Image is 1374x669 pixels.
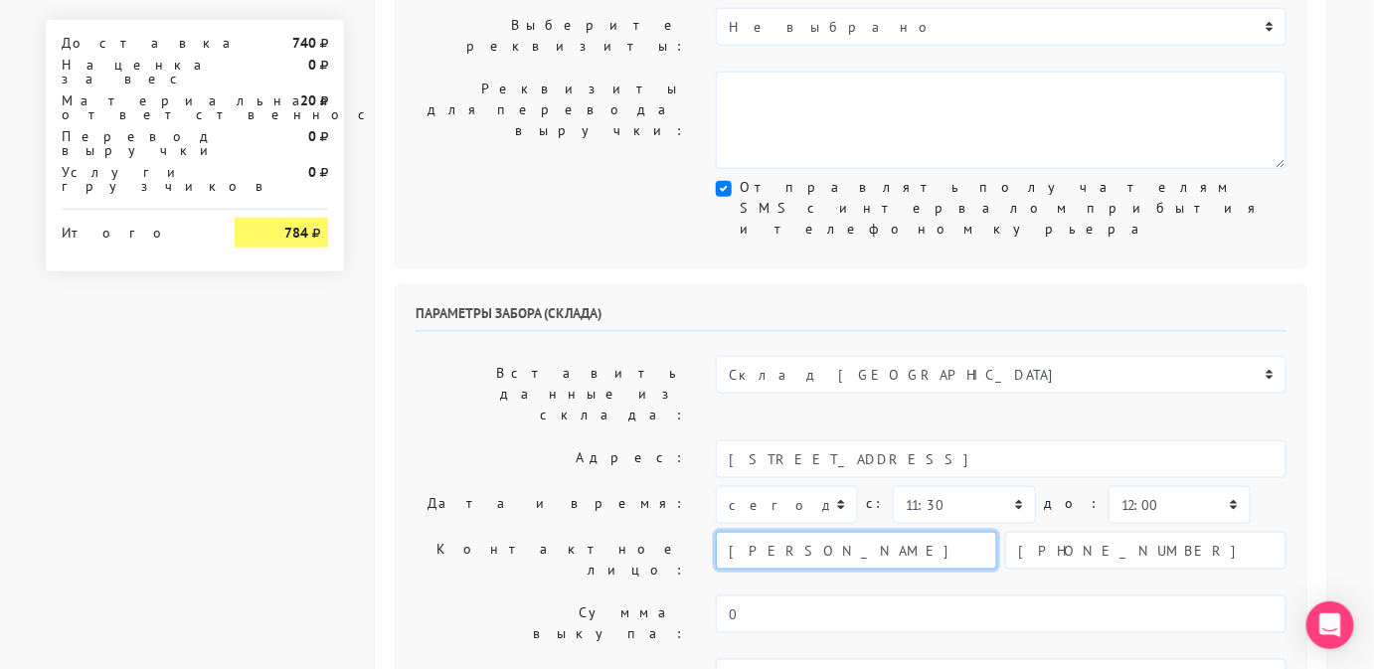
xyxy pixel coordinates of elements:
[47,36,220,50] div: Доставка
[716,532,997,570] input: Имя
[401,356,701,432] label: Вставить данные из склада:
[866,486,885,521] label: c:
[1044,486,1101,521] label: до:
[47,93,220,121] div: Материальная ответственность
[401,440,701,478] label: Адрес:
[292,34,316,52] strong: 740
[47,58,220,85] div: Наценка за вес
[401,595,701,651] label: Сумма выкупа:
[47,165,220,193] div: Услуги грузчиков
[401,72,701,169] label: Реквизиты для перевода выручки:
[1005,532,1287,570] input: Телефон
[401,486,701,524] label: Дата и время:
[416,305,1287,332] h6: Параметры забора (склада)
[740,177,1287,240] label: Отправлять получателям SMS с интервалом прибытия и телефоном курьера
[62,218,205,240] div: Итого
[284,224,308,242] strong: 784
[308,163,316,181] strong: 0
[401,532,701,587] label: Контактное лицо:
[47,129,220,157] div: Перевод выручки
[300,91,316,109] strong: 20
[1306,601,1354,649] div: Open Intercom Messenger
[308,56,316,74] strong: 0
[401,8,701,64] label: Выберите реквизиты:
[308,127,316,145] strong: 0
